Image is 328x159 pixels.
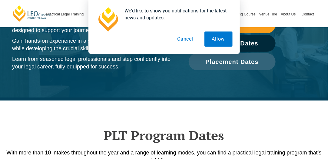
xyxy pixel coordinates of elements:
[206,59,259,65] span: Placement Dates
[120,7,233,21] div: We'd like to show you notifications for the latest news and updates.
[189,53,276,70] a: Placement Dates
[170,31,201,47] button: Cancel
[12,55,177,71] p: Learn from seasoned legal professionals and step confidently into your legal career, fully equipp...
[204,31,233,47] button: Allow
[6,128,322,143] h2: PLT Program Dates
[96,7,120,31] img: notification icon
